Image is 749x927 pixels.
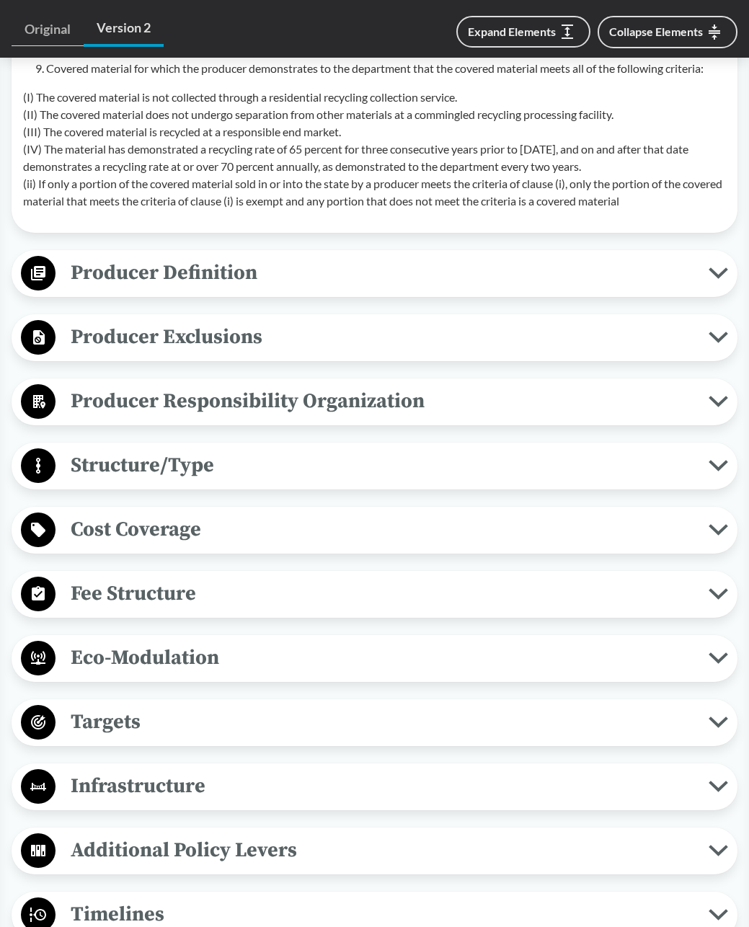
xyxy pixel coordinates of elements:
[17,383,732,420] button: Producer Responsibility Organization
[56,577,709,610] span: Fee Structure
[56,385,709,417] span: Producer Responsibility Organization
[56,706,709,738] span: Targets
[84,12,164,47] a: Version 2
[56,770,709,802] span: Infrastructure
[56,449,709,482] span: Structure/Type
[56,642,709,674] span: Eco-Modulation
[17,512,732,549] button: Cost Coverage
[17,576,732,613] button: Fee Structure
[17,255,732,292] button: Producer Definition
[56,321,709,353] span: Producer Exclusions
[17,448,732,484] button: Structure/Type
[17,833,732,869] button: Additional Policy Levers
[56,834,709,866] span: Additional Policy Levers
[23,89,726,210] p: (I) The covered material is not collected through a residential recycling collection service. (II...
[598,16,737,48] button: Collapse Elements
[17,319,732,356] button: Producer Exclusions
[56,257,709,289] span: Producer Definition
[46,60,726,77] li: Covered material for which the producer demonstrates to the department that the covered material ...
[12,13,84,46] a: Original
[56,513,709,546] span: Cost Coverage
[17,640,732,677] button: Eco-Modulation
[17,768,732,805] button: Infrastructure
[17,704,732,741] button: Targets
[456,16,590,48] button: Expand Elements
